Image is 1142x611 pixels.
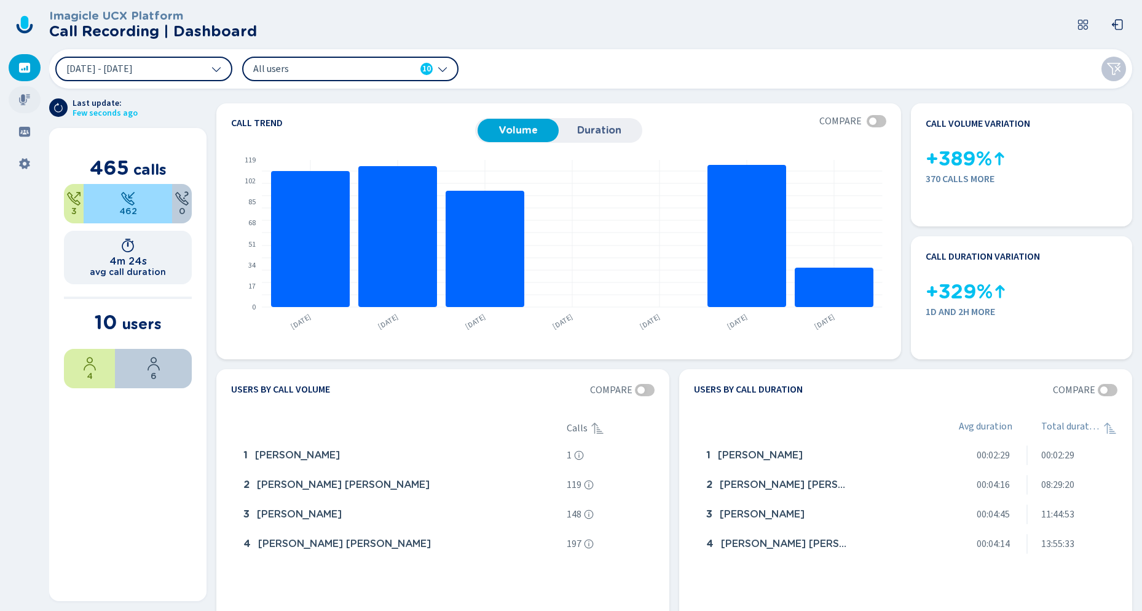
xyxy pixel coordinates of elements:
[977,538,1010,549] span: 00:04:14
[720,479,849,490] span: [PERSON_NAME] [PERSON_NAME]
[84,184,172,223] div: 99.35%
[18,94,31,106] svg: mic-fill
[179,206,185,216] span: 0
[151,371,157,381] span: 6
[701,502,932,527] div: Diana Martey
[64,349,115,388] div: 40%
[977,509,1010,520] span: 00:04:45
[1041,421,1117,436] div: Total duration
[243,450,248,461] span: 1
[90,156,129,180] span: 465
[95,310,117,334] span: 10
[819,116,862,127] span: Compare
[255,450,340,461] span: [PERSON_NAME]
[64,184,84,223] div: 0.65%
[243,479,250,490] span: 2
[567,479,581,490] span: 119
[1103,421,1117,436] svg: sortAscending
[49,9,257,23] h3: Imagicle UCX Platform
[551,312,575,332] text: [DATE]
[9,54,41,81] div: Dashboard
[567,450,572,461] span: 1
[53,103,63,113] svg: arrow-clockwise
[1111,18,1124,31] svg: box-arrow-left
[590,421,605,436] div: Sorted ascending, click to sort descending
[245,176,256,186] text: 102
[706,509,712,520] span: 3
[90,267,166,277] h2: avg call duration
[559,119,640,142] button: Duration
[66,64,133,74] span: [DATE] - [DATE]
[706,538,714,549] span: 4
[706,479,712,490] span: 2
[725,312,749,332] text: [DATE]
[590,421,605,436] svg: sortAscending
[584,509,594,519] svg: info-circle
[463,312,487,332] text: [DATE]
[231,384,330,396] h4: Users by call volume
[721,538,849,549] span: [PERSON_NAME] [PERSON_NAME]
[926,118,1030,129] h4: Call volume variation
[706,450,711,461] span: 1
[9,118,41,145] div: Groups
[73,98,138,108] span: Last update:
[1041,509,1074,520] span: 11:44:53
[66,191,81,206] svg: telephone-outbound
[1041,479,1074,490] span: 08:29:20
[701,532,932,556] div: Leslie Dro Carine Guede
[172,184,192,223] div: 0%
[959,421,1012,436] span: Avg duration
[567,423,588,434] span: Calls
[73,108,138,118] span: Few seconds ago
[9,86,41,113] div: Recordings
[1041,538,1074,549] span: 13:55:33
[701,473,932,497] div: Winston Martin Addo
[248,218,256,228] text: 68
[238,443,562,468] div: Nora Oforiquaye
[484,125,553,136] span: Volume
[175,191,189,206] svg: unknown-call
[18,62,31,74] svg: dashboard-filled
[248,281,256,292] text: 17
[977,450,1010,461] span: 00:02:29
[992,151,1007,166] svg: kpi-up
[1041,421,1101,436] span: Total duration
[120,238,135,253] svg: timer
[245,155,256,166] text: 119
[584,480,594,490] svg: info-circle
[376,312,400,332] text: [DATE]
[977,479,1010,490] span: 00:04:16
[1103,421,1117,436] div: Sorted ascending, click to sort descending
[243,538,251,549] span: 4
[567,421,655,436] div: Calls
[119,206,137,216] span: 462
[701,443,932,468] div: Nora Oforiquaye
[567,538,581,549] span: 197
[253,62,395,76] span: All users
[55,57,232,81] button: [DATE] - [DATE]
[422,63,431,75] span: 10
[238,532,562,556] div: Leslie Dro Carine Guede
[133,161,167,178] span: calls
[71,206,77,216] span: 3
[243,509,250,520] span: 3
[438,64,447,74] svg: chevron-down
[211,64,221,74] svg: chevron-down
[694,384,803,396] h4: Users by call duration
[257,509,342,520] span: [PERSON_NAME]
[289,312,313,332] text: [DATE]
[109,255,147,267] h1: 4m 24s
[567,509,581,520] span: 148
[813,312,837,332] text: [DATE]
[115,349,192,388] div: 60%
[18,126,31,138] svg: groups-filled
[257,479,430,490] span: [PERSON_NAME] [PERSON_NAME]
[252,302,256,313] text: 0
[1106,62,1121,76] svg: funnel-disabled
[9,150,41,177] div: Settings
[82,356,97,371] svg: user-profile
[993,284,1007,299] svg: kpi-up
[238,502,562,527] div: Diana Martey
[1053,385,1095,396] span: Compare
